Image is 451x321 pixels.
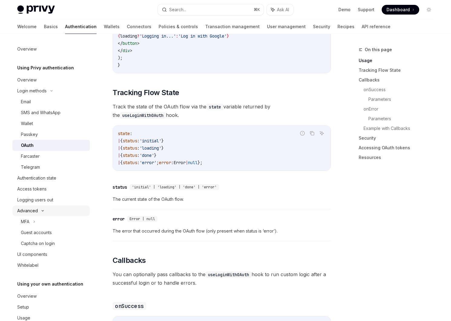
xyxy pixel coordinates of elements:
[12,184,90,194] a: Access tokens
[120,145,123,151] span: {
[17,251,47,258] div: UI components
[113,184,127,190] div: status
[318,129,326,137] button: Ask AI
[118,62,120,68] span: }
[308,129,316,137] button: Copy the contents from the code block
[17,207,38,214] div: Advanced
[178,33,227,39] span: 'Log in with Google'
[140,145,161,151] span: 'loading'
[137,138,140,144] span: :
[118,41,123,46] span: </
[140,153,154,158] span: 'done'
[337,19,354,34] a: Recipes
[12,151,90,162] a: Farcaster
[113,102,331,119] span: Track the state of the OAuth flow via the variable returned by the hook.
[12,249,90,260] a: UI components
[12,107,90,118] a: SMS and WhatsApp
[17,45,37,53] div: Overview
[205,19,260,34] a: Transaction management
[21,229,52,236] div: Guest accounts
[65,19,97,34] a: Authentication
[137,153,140,158] span: :
[123,160,137,165] span: status
[137,160,140,165] span: :
[364,85,439,94] a: onSuccess
[159,160,171,165] span: error
[12,74,90,85] a: Overview
[137,145,140,151] span: :
[140,160,156,165] span: 'error'
[113,270,331,287] span: You can optionally pass callbacks to the hook to run custom logic after a successful login or to ...
[21,153,40,160] div: Farcaster
[21,142,34,149] div: OAuth
[113,216,125,222] div: error
[113,196,331,203] span: The current state of the OAuth flow.
[12,238,90,249] a: Captcha on login
[130,48,132,53] span: >
[12,260,90,271] a: Whitelabel
[118,160,120,165] span: |
[17,87,47,94] div: Login methods
[12,291,90,302] a: Overview
[17,303,29,311] div: Setup
[12,173,90,184] a: Authentication state
[382,5,419,15] a: Dashboard
[140,33,176,39] span: 'Logging in...'
[368,94,439,104] a: Parameters
[127,19,151,34] a: Connectors
[227,33,229,39] span: }
[113,88,179,98] span: Tracking Flow State
[173,160,186,165] span: Error
[161,138,164,144] span: }
[186,160,188,165] span: |
[21,109,61,116] div: SMS and WhatsApp
[120,160,123,165] span: {
[113,227,331,235] span: The error that occurred during the OAuth flow (only present when status is ‘error’).
[158,4,264,15] button: Search...⌘K
[120,112,166,119] code: useLoginWithOAuth
[113,256,146,265] span: Callbacks
[359,75,439,85] a: Callbacks
[113,302,146,310] code: onSuccess
[118,55,123,61] span: );
[358,7,374,13] a: Support
[123,153,137,158] span: status
[21,98,31,105] div: Email
[120,33,137,39] span: loading
[368,114,439,124] a: Parameters
[44,19,58,34] a: Basics
[169,6,186,13] div: Search...
[17,5,55,14] img: light logo
[123,48,130,53] span: div
[21,131,38,138] div: Passkey
[123,138,137,144] span: status
[424,5,434,15] button: Toggle dark mode
[359,153,439,162] a: Resources
[154,153,156,158] span: }
[123,145,137,151] span: status
[130,131,132,136] span: :
[21,218,29,225] div: MFA
[387,7,410,13] span: Dashboard
[12,302,90,313] a: Setup
[198,160,202,165] span: };
[338,7,351,13] a: Demo
[156,160,159,165] span: ;
[12,44,90,55] a: Overview
[17,19,37,34] a: Welcome
[123,41,137,46] span: button
[12,129,90,140] a: Passkey
[21,240,55,247] div: Captcha on login
[206,104,223,110] code: state
[120,153,123,158] span: {
[313,19,330,34] a: Security
[118,153,120,158] span: |
[12,96,90,107] a: Email
[17,64,74,71] h5: Using Privy authentication
[267,4,293,15] button: Ask AI
[17,262,38,269] div: Whitelabel
[137,33,140,39] span: ?
[118,33,120,39] span: {
[120,138,123,144] span: {
[364,104,439,114] a: onError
